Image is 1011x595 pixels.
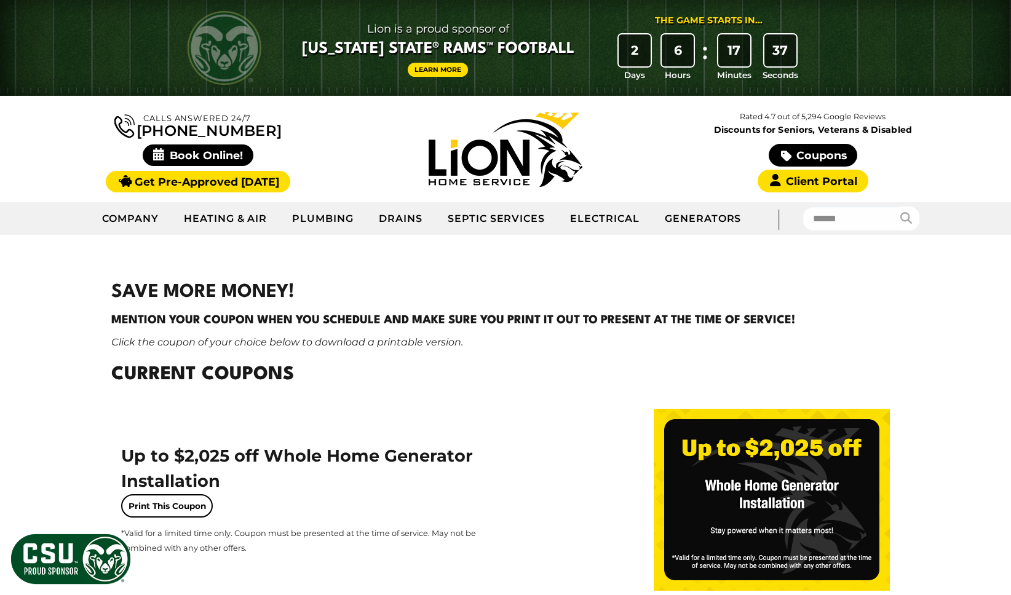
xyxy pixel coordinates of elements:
[143,144,254,166] span: Book Online!
[619,34,651,66] div: 2
[718,34,750,66] div: 17
[111,336,463,348] em: Click the coupon of your choice below to download a printable version.
[188,11,261,85] img: CSU Rams logo
[121,446,473,491] span: Up to $2,025 off Whole Home Generator Installation
[764,34,796,66] div: 37
[435,203,558,234] a: Septic Services
[9,532,132,586] img: CSU Sponsor Badge
[699,34,712,82] div: :
[121,494,213,518] a: Print This Coupon
[655,14,763,28] div: The Game Starts in...
[114,112,282,138] a: [PHONE_NUMBER]
[106,171,290,192] a: Get Pre-Approved [DATE]
[408,63,468,77] a: Learn More
[652,203,754,234] a: Generators
[665,69,691,81] span: Hours
[717,69,751,81] span: Minutes
[769,144,857,167] a: Coupons
[753,202,803,235] div: |
[90,203,172,234] a: Company
[624,69,645,81] span: Days
[280,203,367,234] a: Plumbing
[763,69,798,81] span: Seconds
[758,170,868,192] a: Client Portal
[302,39,574,60] span: [US_STATE] State® Rams™ Football
[302,19,574,39] span: Lion is a proud sponsor of
[659,110,967,124] p: Rated 4.7 out of 5,294 Google Reviews
[111,312,900,329] h4: Mention your coupon when you schedule and make sure you print it out to present at the time of se...
[111,283,295,301] strong: SAVE MORE MONEY!
[429,112,582,187] img: Lion Home Service
[172,203,280,234] a: Heating & Air
[558,203,652,234] a: Electrical
[662,34,694,66] div: 6
[121,529,476,553] span: *Valid for a limited time only. Coupon must be presented at the time of service. May not be combi...
[662,125,964,134] span: Discounts for Seniors, Veterans & Disabled
[654,409,890,591] img: up-to-2025-off-generator.png.webp
[367,203,435,234] a: Drains
[111,361,900,389] h2: Current Coupons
